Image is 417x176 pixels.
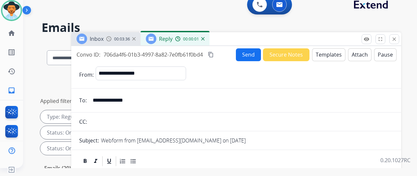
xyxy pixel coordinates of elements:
h2: Emails [42,21,401,34]
p: Emails (20) [42,164,74,172]
mat-icon: remove_red_eye [364,36,369,42]
mat-icon: close [391,36,397,42]
mat-icon: fullscreen [377,36,383,42]
p: From: [79,71,94,79]
button: Secure Notes [263,48,309,61]
mat-icon: home [8,29,16,37]
span: 00:00:01 [183,37,199,42]
span: Inbox [90,35,104,42]
button: Attach [348,48,371,61]
p: Applied filters: [40,97,76,105]
span: 00:03:36 [114,37,130,42]
p: CC: [79,118,87,126]
mat-icon: list_alt [8,48,16,56]
button: Pause [374,48,397,61]
div: Status: On Hold - Servicers [40,142,129,155]
p: Webform from [EMAIL_ADDRESS][DOMAIN_NAME] on [DATE] [101,137,246,144]
div: Status: On-hold – Internal [40,126,126,139]
button: Send [236,48,261,61]
img: avatar [2,1,21,20]
div: Italic [91,156,101,166]
div: Bold [80,156,90,166]
div: Ordered List [118,156,128,166]
button: Templates [312,48,345,61]
p: 0.20.1027RC [380,156,410,164]
mat-icon: history [8,67,16,75]
div: Type: Reguard CS [40,110,106,123]
p: Subject: [79,137,99,144]
span: Reply [159,35,173,42]
span: 706da4f6-01b3-4997-8a82-7e0fb61f0bd4 [104,51,203,58]
div: Underline [104,156,114,166]
p: To: [79,96,87,104]
p: Convo ID: [77,51,100,59]
mat-icon: content_copy [208,52,214,58]
div: Bullet List [128,156,138,166]
mat-icon: inbox [8,87,16,94]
